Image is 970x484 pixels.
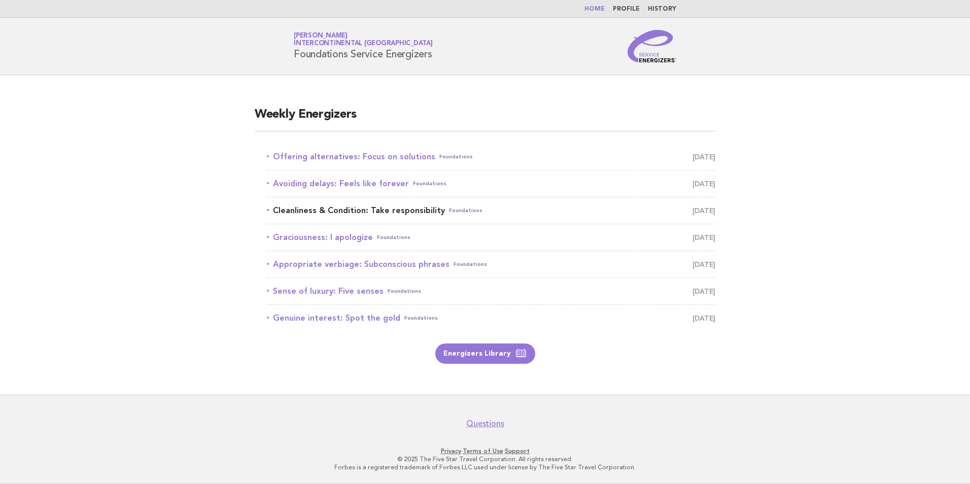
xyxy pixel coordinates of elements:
[441,447,461,455] a: Privacy
[267,257,715,271] a: Appropriate verbiage: Subconscious phrasesFoundations [DATE]
[692,230,715,245] span: [DATE]
[454,257,487,271] span: Foundations
[175,455,795,463] p: © 2025 The Five Star Travel Corporation. All rights reserved.
[692,203,715,218] span: [DATE]
[294,41,433,47] span: InterContinental [GEOGRAPHIC_DATA]
[267,230,715,245] a: Graciousness: I apologizeFoundations [DATE]
[692,284,715,298] span: [DATE]
[466,419,504,429] a: Questions
[439,150,473,164] span: Foundations
[377,230,410,245] span: Foundations
[294,32,433,47] a: [PERSON_NAME]InterContinental [GEOGRAPHIC_DATA]
[175,447,795,455] p: · ·
[413,177,446,191] span: Foundations
[267,150,715,164] a: Offering alternatives: Focus on solutionsFoundations [DATE]
[267,311,715,325] a: Genuine interest: Spot the goldFoundations [DATE]
[692,177,715,191] span: [DATE]
[692,311,715,325] span: [DATE]
[463,447,503,455] a: Terms of Use
[692,257,715,271] span: [DATE]
[613,6,640,12] a: Profile
[692,150,715,164] span: [DATE]
[449,203,482,218] span: Foundations
[628,30,676,62] img: Service Energizers
[505,447,530,455] a: Support
[267,177,715,191] a: Avoiding delays: Feels like foreverFoundations [DATE]
[388,284,421,298] span: Foundations
[294,33,433,59] h1: Foundations Service Energizers
[255,107,715,131] h2: Weekly Energizers
[648,6,676,12] a: History
[267,203,715,218] a: Cleanliness & Condition: Take responsibilityFoundations [DATE]
[404,311,438,325] span: Foundations
[267,284,715,298] a: Sense of luxury: Five sensesFoundations [DATE]
[175,463,795,471] p: Forbes is a registered trademark of Forbes LLC used under license by The Five Star Travel Corpora...
[584,6,605,12] a: Home
[435,343,535,364] a: Energizers Library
